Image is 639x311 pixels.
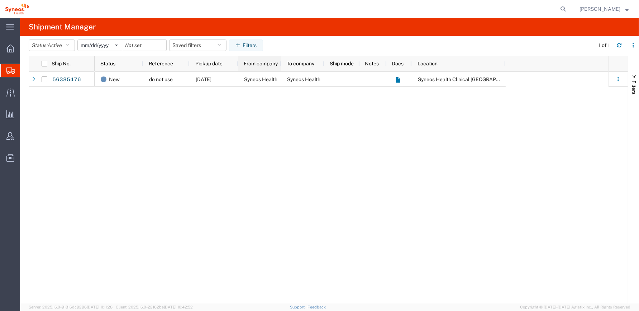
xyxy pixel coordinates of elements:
span: do not use [149,76,173,82]
input: Not set [78,40,122,51]
a: 56385476 [52,74,81,85]
span: Reference [149,61,173,66]
span: [DATE] 10:42:52 [164,305,193,309]
span: Syneos Health [244,76,277,82]
span: Syneos Health [287,76,320,82]
span: Status [100,61,115,66]
span: Location [418,61,438,66]
span: Notes [365,61,379,66]
a: Feedback [307,305,326,309]
span: Filters [631,80,637,94]
a: Support [290,305,308,309]
span: Client: 2025.16.0-22162be [116,305,193,309]
span: Copyright © [DATE]-[DATE] Agistix Inc., All Rights Reserved [520,304,630,310]
div: 1 of 1 [599,42,611,49]
input: Not set [122,40,166,51]
span: 08/29/2025 [196,76,211,82]
span: Ship mode [330,61,354,66]
span: From company [244,61,278,66]
h4: Shipment Manager [29,18,96,36]
span: Active [48,42,62,48]
span: [DATE] 11:11:28 [87,305,113,309]
span: To company [287,61,314,66]
span: Syneos Health Clinical Spain [418,76,522,82]
img: logo [5,4,29,14]
span: Server: 2025.16.0-91816dc9296 [29,305,113,309]
button: Filters [229,40,263,51]
span: Docs [392,61,404,66]
span: Pickup date [195,61,223,66]
span: Ship No. [52,61,71,66]
button: Status:Active [29,40,75,51]
span: Bianca Suriol Galimany [580,5,620,13]
button: Saved filters [169,40,226,51]
button: [PERSON_NAME] [579,5,629,13]
span: New [109,72,120,87]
